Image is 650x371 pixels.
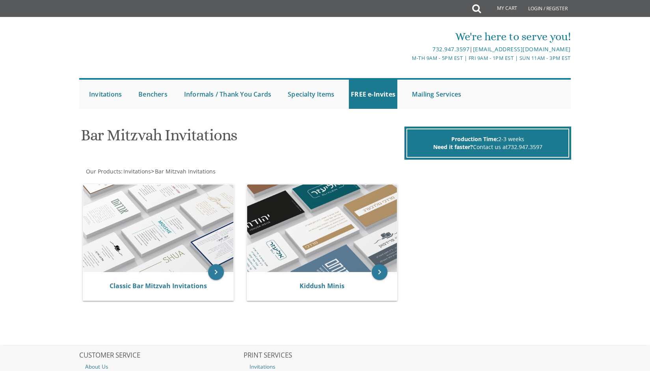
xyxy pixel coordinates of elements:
[155,168,216,175] span: Bar Mitzvah Invitations
[123,168,151,175] a: Invitations
[410,80,463,109] a: Mailing Services
[372,264,387,280] a: keyboard_arrow_right
[244,45,571,54] div: |
[432,45,469,53] a: 732.947.3597
[244,54,571,62] div: M-Th 9am - 5pm EST | Fri 9am - 1pm EST | Sun 11am - 3pm EST
[244,29,571,45] div: We're here to serve you!
[433,143,473,151] span: Need it faster?
[154,168,216,175] a: Bar Mitzvah Invitations
[349,80,397,109] a: FREE e-Invites
[151,168,216,175] span: >
[300,282,345,290] a: Kiddush Minis
[182,80,273,109] a: Informals / Thank You Cards
[451,135,498,143] span: Production Time:
[123,168,151,175] span: Invitations
[83,185,233,272] img: Classic Bar Mitzvah Invitations
[508,143,542,151] a: 732.947.3597
[85,168,121,175] a: Our Products
[208,264,224,280] a: keyboard_arrow_right
[406,129,569,158] div: 2-3 weeks Contact us at
[87,80,124,109] a: Invitations
[110,282,207,290] a: Classic Bar Mitzvah Invitations
[79,168,325,175] div: :
[244,352,407,360] h2: PRINT SERVICES
[79,352,242,360] h2: CUSTOMER SERVICE
[286,80,336,109] a: Specialty Items
[247,185,397,272] img: Kiddush Minis
[473,45,571,53] a: [EMAIL_ADDRESS][DOMAIN_NAME]
[136,80,169,109] a: Benchers
[480,1,523,17] a: My Cart
[81,127,402,150] h1: Bar Mitzvah Invitations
